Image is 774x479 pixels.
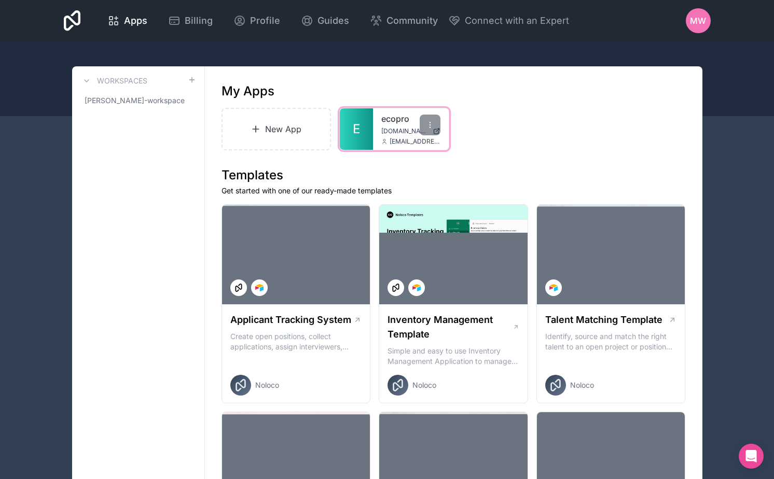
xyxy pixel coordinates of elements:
[381,127,429,135] span: [DOMAIN_NAME]
[388,313,512,342] h1: Inventory Management Template
[570,380,594,390] span: Noloco
[412,380,436,390] span: Noloco
[388,346,519,367] p: Simple and easy to use Inventory Management Application to manage your stock, orders and Manufact...
[160,9,221,32] a: Billing
[185,13,213,28] span: Billing
[99,9,156,32] a: Apps
[222,167,686,184] h1: Templates
[80,75,147,87] a: Workspaces
[381,127,440,135] a: [DOMAIN_NAME]
[340,108,373,150] a: E
[545,313,662,327] h1: Talent Matching Template
[124,13,147,28] span: Apps
[230,313,351,327] h1: Applicant Tracking System
[222,83,274,100] h1: My Apps
[739,444,764,469] div: Open Intercom Messenger
[250,13,280,28] span: Profile
[230,331,362,352] p: Create open positions, collect applications, assign interviewers, centralise candidate feedback a...
[448,13,569,28] button: Connect with an Expert
[85,95,185,106] span: [PERSON_NAME]-workspace
[293,9,357,32] a: Guides
[353,121,360,137] span: E
[255,380,279,390] span: Noloco
[225,9,288,32] a: Profile
[386,13,438,28] span: Community
[545,331,677,352] p: Identify, source and match the right talent to an open project or position with our Talent Matchi...
[255,284,264,292] img: Airtable Logo
[412,284,421,292] img: Airtable Logo
[690,15,706,27] span: MW
[362,9,446,32] a: Community
[97,76,147,86] h3: Workspaces
[222,186,686,196] p: Get started with one of our ready-made templates
[390,137,440,146] span: [EMAIL_ADDRESS][DOMAIN_NAME]
[465,13,569,28] span: Connect with an Expert
[381,112,440,125] a: ecopro
[80,91,196,110] a: [PERSON_NAME]-workspace
[222,108,331,150] a: New App
[317,13,349,28] span: Guides
[549,284,558,292] img: Airtable Logo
